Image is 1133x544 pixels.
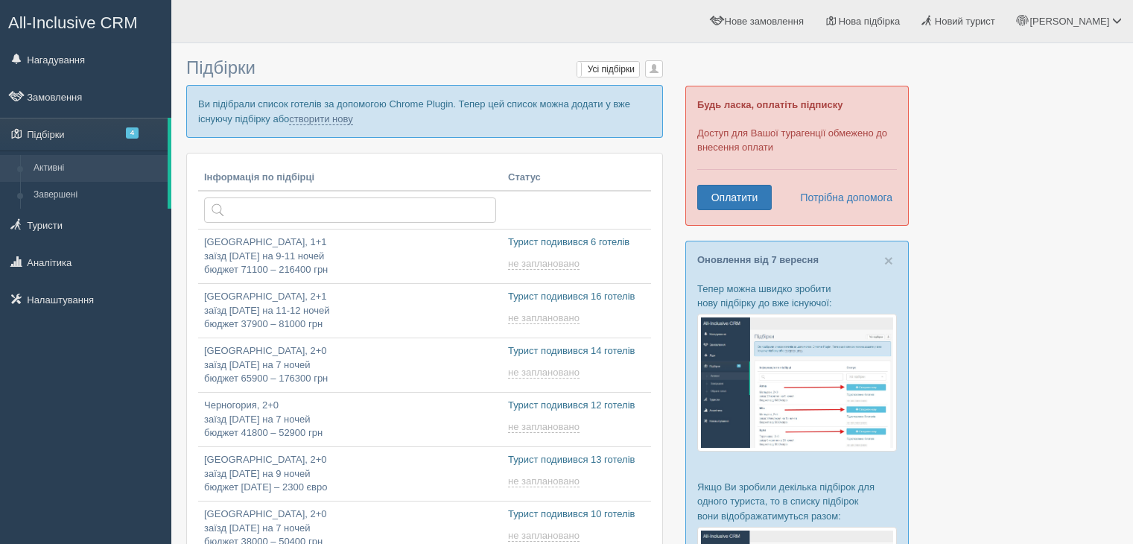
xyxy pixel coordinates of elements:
[697,185,772,210] a: Оплатити
[198,393,502,446] a: Черногория, 2+0заїзд [DATE] на 7 ночейбюджет 41800 – 52900 грн
[508,258,583,270] a: не заплановано
[508,475,580,487] span: не заплановано
[697,480,897,522] p: Якщо Ви зробили декілька підбірок для одного туриста, то в списку підбірок вони відображатимуться...
[839,16,901,27] span: Нова підбірка
[204,453,496,495] p: [GEOGRAPHIC_DATA], 2+0 заїзд [DATE] на 9 ночей бюджет [DATE] – 2300 євро
[289,113,352,125] a: створити нову
[884,253,893,268] button: Close
[198,338,502,392] a: [GEOGRAPHIC_DATA], 2+0заїзд [DATE] на 7 ночейбюджет 65900 – 176300 грн
[198,230,502,283] a: [GEOGRAPHIC_DATA], 1+1заїзд [DATE] на 9-11 ночейбюджет 71100 – 216400 грн
[935,16,995,27] span: Новий турист
[204,399,496,440] p: Черногория, 2+0 заїзд [DATE] на 7 ночей бюджет 41800 – 52900 грн
[508,507,645,522] p: Турист подивився 10 готелів
[508,344,645,358] p: Турист подивився 14 готелів
[508,421,580,433] span: не заплановано
[8,13,138,32] span: All-Inclusive CRM
[198,447,502,501] a: [GEOGRAPHIC_DATA], 2+0заїзд [DATE] на 9 ночейбюджет [DATE] – 2300 євро
[508,367,583,379] a: не заплановано
[204,290,496,332] p: [GEOGRAPHIC_DATA], 2+1 заїзд [DATE] на 11-12 ночей бюджет 37900 – 81000 грн
[204,344,496,386] p: [GEOGRAPHIC_DATA], 2+0 заїзд [DATE] на 7 ночей бюджет 65900 – 176300 грн
[1,1,171,42] a: All-Inclusive CRM
[1029,16,1109,27] span: [PERSON_NAME]
[198,284,502,338] a: [GEOGRAPHIC_DATA], 2+1заїзд [DATE] на 11-12 ночейбюджет 37900 – 81000 грн
[508,235,645,250] p: Турист подивився 6 готелів
[697,314,897,452] img: %D0%BF%D1%96%D0%B4%D0%B1%D1%96%D1%80%D0%BA%D0%B0-%D1%82%D1%83%D1%80%D0%B8%D1%81%D1%82%D1%83-%D1%8...
[508,530,583,542] a: не заплановано
[697,254,819,265] a: Оновлення від 7 вересня
[27,182,168,209] a: Завершені
[186,85,663,137] p: Ви підібрали список готелів за допомогою Chrome Plugin. Тепер цей список можна додати у вже існую...
[577,62,639,77] label: Усі підбірки
[508,367,580,379] span: не заплановано
[884,252,893,269] span: ×
[790,185,893,210] a: Потрібна допомога
[186,57,256,78] span: Підбірки
[204,235,496,277] p: [GEOGRAPHIC_DATA], 1+1 заїзд [DATE] на 9-11 ночей бюджет 71100 – 216400 грн
[204,197,496,223] input: Пошук за країною або туристом
[508,475,583,487] a: не заплановано
[697,99,842,110] b: Будь ласка, оплатіть підписку
[508,421,583,433] a: не заплановано
[508,530,580,542] span: не заплановано
[725,16,804,27] span: Нове замовлення
[685,86,909,226] div: Доступ для Вашої турагенції обмежено до внесення оплати
[508,312,580,324] span: не заплановано
[502,165,651,192] th: Статус
[508,312,583,324] a: не заплановано
[508,258,580,270] span: не заплановано
[126,127,139,139] span: 4
[198,165,502,192] th: Інформація по підбірці
[508,399,645,413] p: Турист подивився 12 готелів
[697,282,897,310] p: Тепер можна швидко зробити нову підбірку до вже існуючої:
[508,453,645,467] p: Турист подивився 13 готелів
[27,155,168,182] a: Активні
[508,290,645,304] p: Турист подивився 16 готелів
